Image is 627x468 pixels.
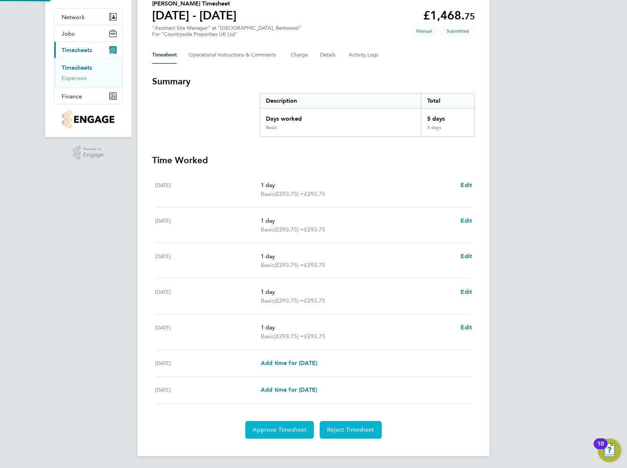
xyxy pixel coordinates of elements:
[327,426,374,434] span: Reject Timesheet
[274,190,304,197] span: (£293.75) =
[83,152,104,158] span: Engage
[245,421,314,439] button: Approve Timesheet
[54,42,122,58] button: Timesheets
[274,297,304,304] span: (£293.75) =
[152,76,475,439] section: Timesheet
[461,217,472,224] span: Edit
[54,25,122,41] button: Jobs
[461,288,472,295] span: Edit
[461,181,472,190] a: Edit
[152,8,236,23] h1: [DATE] - [DATE]
[152,46,177,64] button: Timesheet
[421,109,474,125] div: 5 days
[155,288,261,305] div: [DATE]
[62,74,87,81] a: Expenses
[320,421,382,439] button: Reject Timesheet
[261,288,455,296] p: 1 day
[54,110,123,128] a: Go to home page
[253,426,307,434] span: Approve Timesheet
[261,181,455,190] p: 1 day
[423,8,475,22] app-decimal: £1,468.
[304,333,325,340] span: £293.75
[155,252,261,270] div: [DATE]
[62,14,85,21] span: Network
[261,190,274,198] span: Basic
[260,93,475,137] div: Summary
[261,332,274,341] span: Basic
[261,359,317,368] a: Add time for [DATE]
[73,146,104,160] a: Powered byEngage
[598,439,621,462] button: Open Resource Center, 10 new notifications
[266,125,277,131] div: Basic
[152,25,301,37] div: "Assistant Site Manager" at "[GEOGRAPHIC_DATA], Bestwood"
[304,190,325,197] span: £293.75
[597,444,604,453] div: 10
[349,46,379,64] button: Activity Logs
[261,359,317,366] span: Add time for [DATE]
[461,323,472,332] a: Edit
[441,25,475,37] span: This timesheet is Submitted.
[320,46,337,64] button: Details
[461,252,472,261] a: Edit
[261,261,274,270] span: Basic
[261,386,317,393] span: Add time for [DATE]
[304,297,325,304] span: £293.75
[410,25,438,37] span: This timesheet was manually created.
[261,225,274,234] span: Basic
[304,262,325,268] span: £293.75
[274,262,304,268] span: (£293.75) =
[274,226,304,233] span: (£293.75) =
[461,216,472,225] a: Edit
[461,182,472,189] span: Edit
[152,76,475,87] h3: Summary
[155,323,261,341] div: [DATE]
[152,154,475,166] h3: Time Worked
[261,216,455,225] p: 1 day
[62,110,114,128] img: countryside-properties-logo-retina.png
[461,253,472,260] span: Edit
[155,216,261,234] div: [DATE]
[83,146,104,152] span: Powered by
[274,333,304,340] span: (£293.75) =
[155,181,261,198] div: [DATE]
[421,125,474,136] div: 5 days
[62,93,82,100] span: Finance
[291,46,308,64] button: Charge
[155,385,261,394] div: [DATE]
[261,252,455,261] p: 1 day
[62,64,92,71] a: Timesheets
[261,296,274,305] span: Basic
[155,359,261,368] div: [DATE]
[461,288,472,296] a: Edit
[54,9,122,25] button: Network
[62,47,92,54] span: Timesheets
[260,109,421,125] div: Days worked
[260,94,421,108] div: Description
[465,11,475,22] span: 75
[261,323,455,332] p: 1 day
[188,46,279,64] button: Operational Instructions & Comments
[304,226,325,233] span: £293.75
[62,30,74,37] span: Jobs
[461,324,472,331] span: Edit
[152,31,301,37] div: For "Countryside Properties UK Ltd"
[421,94,474,108] div: Total
[54,58,122,88] div: Timesheets
[261,385,317,394] a: Add time for [DATE]
[54,88,122,104] button: Finance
